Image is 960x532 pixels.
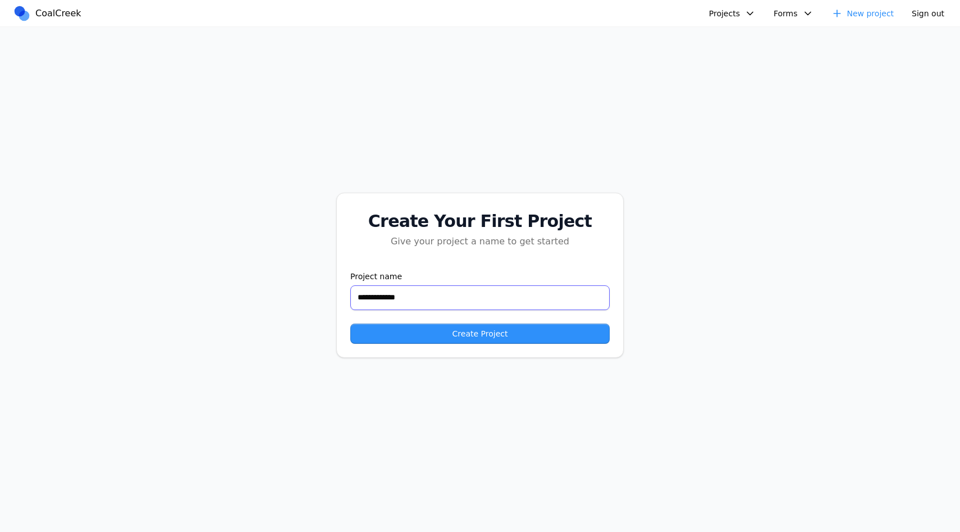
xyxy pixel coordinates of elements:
button: Sign out [905,5,951,22]
a: New project [825,5,901,22]
a: CoalCreek [13,5,86,22]
div: Create Your First Project [350,211,610,231]
div: Give your project a name to get started [350,235,610,248]
button: Create Project [350,324,610,344]
button: Forms [767,5,820,22]
label: Project name [350,271,610,282]
span: CoalCreek [35,7,81,20]
button: Projects [702,5,762,22]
